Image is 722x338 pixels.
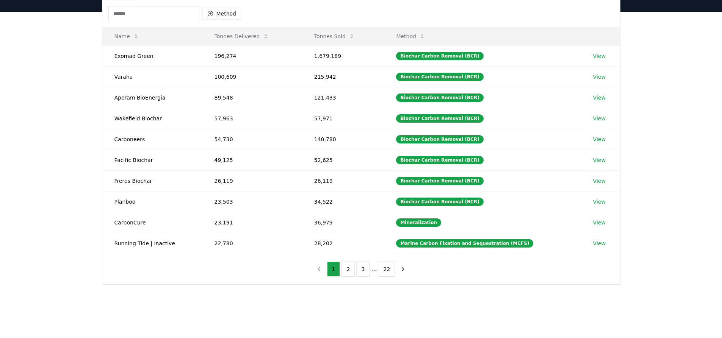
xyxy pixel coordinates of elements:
button: 2 [341,262,355,277]
td: Running Tide | Inactive [102,233,202,254]
td: 1,679,189 [302,45,384,66]
a: View [593,115,606,122]
button: Name [108,29,145,44]
li: ... [371,265,377,274]
div: Biochar Carbon Removal (BCR) [396,52,483,60]
td: Aperam BioEnergia [102,87,202,108]
button: Method [390,29,431,44]
td: Varaha [102,66,202,87]
td: Carboneers [102,129,202,150]
td: Wakefield Biochar [102,108,202,129]
td: 100,609 [202,66,302,87]
div: Biochar Carbon Removal (BCR) [396,198,483,206]
td: 36,979 [302,212,384,233]
td: 49,125 [202,150,302,170]
button: 22 [379,262,395,277]
td: 23,191 [202,212,302,233]
a: View [593,219,606,226]
td: Exomad Green [102,45,202,66]
button: 3 [356,262,370,277]
a: View [593,94,606,101]
div: Biochar Carbon Removal (BCR) [396,73,483,81]
div: Biochar Carbon Removal (BCR) [396,135,483,143]
td: 57,971 [302,108,384,129]
div: Mineralization [396,218,441,227]
td: CarbonCure [102,212,202,233]
td: 34,522 [302,191,384,212]
td: 57,963 [202,108,302,129]
div: Biochar Carbon Removal (BCR) [396,156,483,164]
button: Tonnes Sold [308,29,361,44]
td: 28,202 [302,233,384,254]
button: Tonnes Delivered [208,29,275,44]
td: 54,730 [202,129,302,150]
div: Biochar Carbon Removal (BCR) [396,93,483,102]
a: View [593,52,606,60]
a: View [593,136,606,143]
td: 22,780 [202,233,302,254]
a: View [593,240,606,247]
td: 89,548 [202,87,302,108]
td: Planboo [102,191,202,212]
td: 196,274 [202,45,302,66]
td: 215,942 [302,66,384,87]
a: View [593,177,606,185]
td: 23,503 [202,191,302,212]
a: View [593,73,606,81]
button: next page [396,262,409,277]
td: Pacific Biochar [102,150,202,170]
div: Biochar Carbon Removal (BCR) [396,114,483,123]
td: 26,119 [302,170,384,191]
td: 121,433 [302,87,384,108]
td: 140,780 [302,129,384,150]
button: 1 [327,262,340,277]
td: 26,119 [202,170,302,191]
div: Biochar Carbon Removal (BCR) [396,177,483,185]
div: Marine Carbon Fixation and Sequestration (MCFS) [396,239,533,248]
td: 52,625 [302,150,384,170]
td: Freres Biochar [102,170,202,191]
a: View [593,156,606,164]
button: Method [202,8,241,20]
a: View [593,198,606,206]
